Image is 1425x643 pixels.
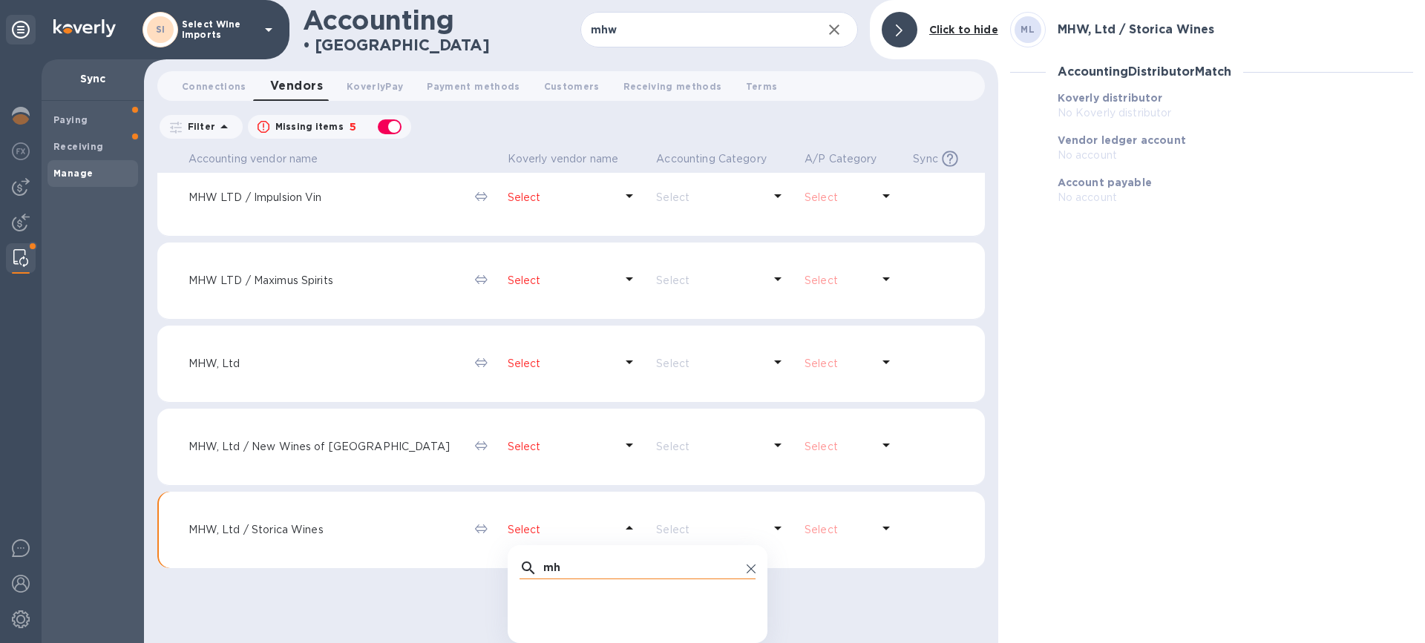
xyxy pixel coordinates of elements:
b: Manage [53,168,93,179]
p: Koverly vendor name [508,151,619,167]
span: Terms [746,79,778,94]
p: Select [805,439,871,455]
p: No Koverly distributor [1058,105,1413,121]
img: Logo [53,19,116,37]
p: Select [656,190,763,205]
h2: • [GEOGRAPHIC_DATA] [303,36,490,54]
p: MHW LTD / Maximus Spirits [189,273,463,288]
p: No account [1058,148,1413,163]
p: Select [656,439,763,455]
p: MHW, Ltd [189,356,463,372]
p: Select [508,522,615,538]
p: Accounting vendor name [189,151,318,167]
span: Vendors [270,76,323,96]
p: Filter [182,120,215,133]
p: Sync [53,71,132,86]
h1: Accounting [303,4,453,36]
span: Accounting vendor name [189,151,338,167]
p: Select [508,190,615,205]
p: Select [508,356,615,372]
span: Accounting Category [656,151,786,167]
p: Missing items [275,120,344,133]
p: Select [508,439,615,455]
span: Connections [182,79,246,94]
p: Select Wine Imports [182,19,256,40]
b: Paying [53,114,88,125]
div: Unpin categories [6,15,36,44]
b: Account payable [1058,177,1152,188]
span: Koverly vendor name [508,151,638,167]
span: Sync [913,151,975,167]
p: Select [656,273,763,288]
p: MHW, Ltd / Storica Wines [189,522,463,538]
span: A/P Category [805,151,897,167]
p: Select [805,273,871,288]
span: KoverlyPay [347,79,403,94]
span: Receiving methods [623,79,722,94]
p: Select [805,522,871,538]
p: MHW LTD / Impulsion Vin [189,190,463,205]
p: Select [508,273,615,288]
p: Select [805,190,871,205]
p: MHW, Ltd / New Wines of [GEOGRAPHIC_DATA] [189,439,463,455]
p: 5 [350,119,356,135]
img: Foreign exchange [12,142,30,160]
p: Sync [913,151,938,167]
p: Select [805,356,871,372]
b: SI [156,24,166,35]
b: ML [1021,24,1035,35]
h3: MHW, Ltd / Storica Wines [1058,23,1214,37]
button: Missing items5 [248,115,411,139]
b: Click to hide [929,24,998,36]
b: Vendor ledger account [1058,134,1186,146]
b: Koverly distributor [1058,92,1163,104]
p: Select [656,356,763,372]
span: Payment methods [427,79,520,94]
b: Receiving [53,141,104,152]
p: No account [1058,190,1413,205]
p: A/P Category [805,151,877,167]
p: Select [656,522,763,538]
p: Accounting Category [656,151,767,167]
h3: Accounting Distributor Match [1058,65,1231,79]
span: Customers [544,79,600,94]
